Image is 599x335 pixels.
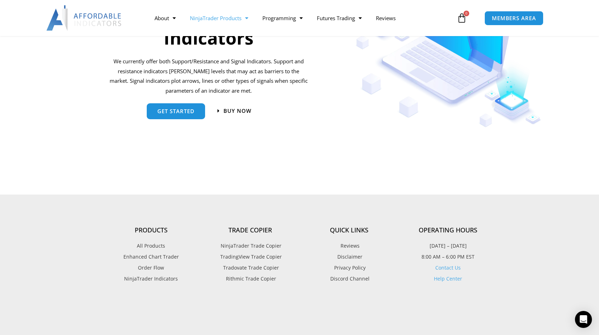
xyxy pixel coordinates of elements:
[435,264,461,271] a: Contact Us
[299,226,399,234] h4: Quick Links
[147,10,183,26] a: About
[137,241,165,250] span: All Products
[369,10,403,26] a: Reviews
[255,10,310,26] a: Programming
[200,252,299,261] a: TradingView Trade Copier
[101,274,200,283] a: NinjaTrader Indicators
[200,263,299,272] a: Tradovate Trade Copier
[221,263,279,272] span: Tradovate Trade Copier
[101,252,200,261] a: Enhanced Chart Trader
[101,263,200,272] a: Order Flow
[217,108,251,114] a: Buy now
[223,108,251,114] span: Buy now
[46,5,122,31] img: LogoAI | Affordable Indicators – NinjaTrader
[224,274,276,283] span: Rithmic Trade Copier
[399,241,498,250] p: [DATE] – [DATE]
[219,241,281,250] span: NinjaTrader Trade Copier
[109,27,309,50] h2: Indicators
[200,241,299,250] a: NinjaTrader Trade Copier
[446,8,477,28] a: 0
[434,275,462,282] a: Help Center
[124,274,178,283] span: NinjaTrader Indicators
[183,10,255,26] a: NinjaTrader Products
[138,263,164,272] span: Order Flow
[484,11,543,25] a: MEMBERS AREA
[157,109,194,114] span: get started
[299,263,399,272] a: Privacy Policy
[123,252,179,261] span: Enhanced Chart Trader
[575,311,592,328] div: Open Intercom Messenger
[328,274,370,283] span: Discord Channel
[219,252,282,261] span: TradingView Trade Copier
[109,57,309,96] p: We currently offer both Support/Resistance and Signal Indicators. Support and resistance indicato...
[310,10,369,26] a: Futures Trading
[399,226,498,234] h4: Operating Hours
[336,252,362,261] span: Disclaimer
[299,252,399,261] a: Disclaimer
[464,11,469,16] span: 0
[200,274,299,283] a: Rithmic Trade Copier
[200,226,299,234] h4: Trade Copier
[147,103,205,119] a: get started
[399,252,498,261] p: 8:00 AM – 6:00 PM EST
[299,241,399,250] a: Reviews
[339,241,360,250] span: Reviews
[101,226,200,234] h4: Products
[299,274,399,283] a: Discord Channel
[332,263,366,272] span: Privacy Policy
[101,241,200,250] a: All Products
[492,16,536,21] span: MEMBERS AREA
[147,10,455,26] nav: Menu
